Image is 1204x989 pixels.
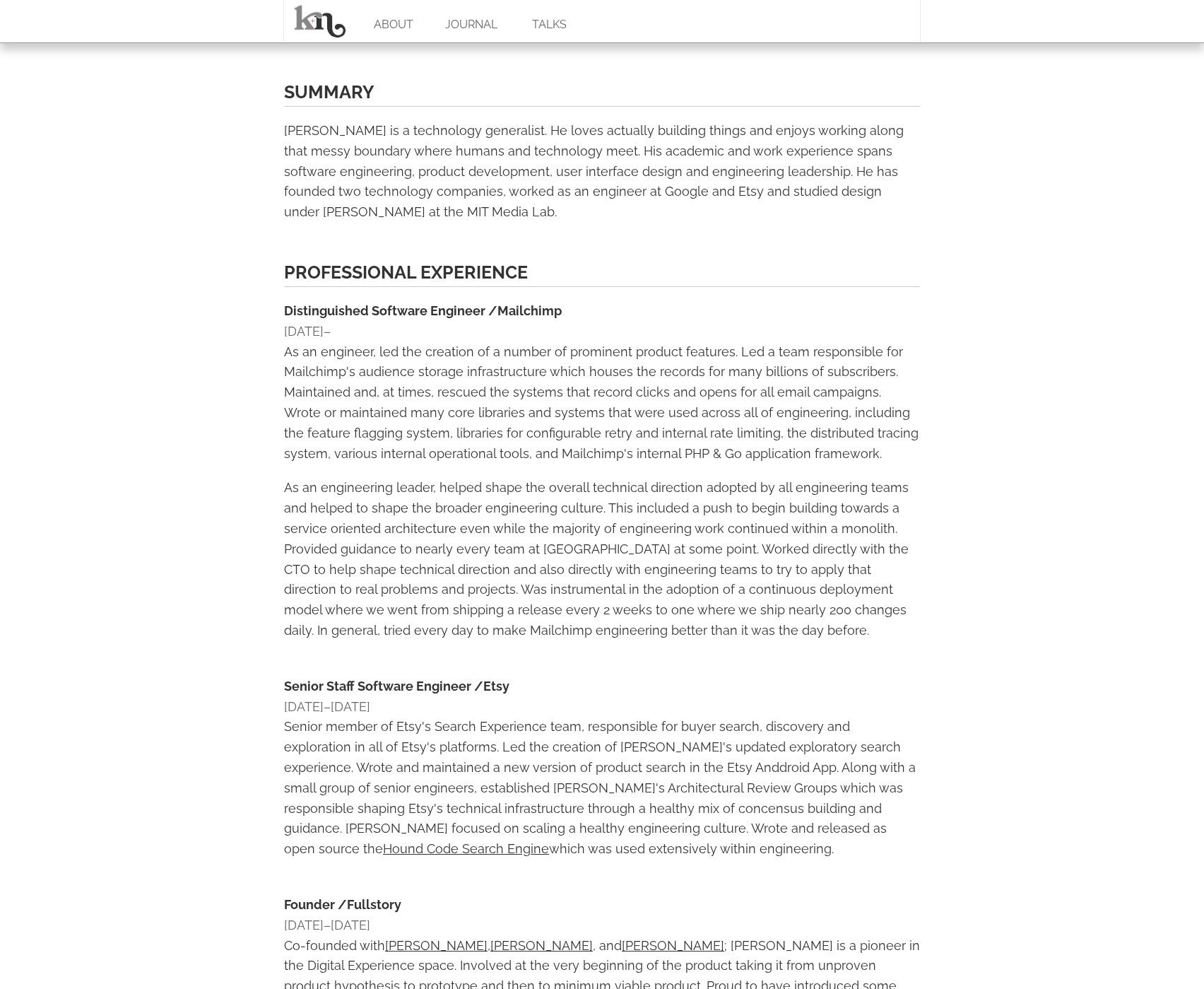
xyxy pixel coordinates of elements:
[347,897,401,912] a: Fullstory
[284,677,920,697] div: Senior Staff Software Engineer /
[385,938,488,953] a: [PERSON_NAME]
[497,303,562,318] a: Mailchimp
[383,841,549,856] a: Hound Code Search Engine
[284,717,920,860] p: Senior member of Etsy's Search Experience team, responsible for buyer search, discovery and explo...
[284,322,920,342] div: [DATE]–
[622,938,724,953] a: [PERSON_NAME]
[483,679,509,694] a: Etsy
[284,121,920,223] div: [PERSON_NAME] is a technology generalist. He loves actually building things and enjoys working al...
[284,258,920,287] h2: Professional Experience
[284,895,920,915] div: Founder /
[284,301,920,322] div: Distinguished Software Engineer /
[490,938,593,953] a: [PERSON_NAME]
[284,697,920,718] div: [DATE]–[DATE]
[284,478,920,640] p: As an engineering leader, helped shape the overall technical direction adopted by all engineering...
[284,915,920,936] div: [DATE]–[DATE]
[284,342,920,464] p: As an engineer, led the creation of a number of prominent product features. Led a team responsibl...
[284,78,920,107] h2: Summary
